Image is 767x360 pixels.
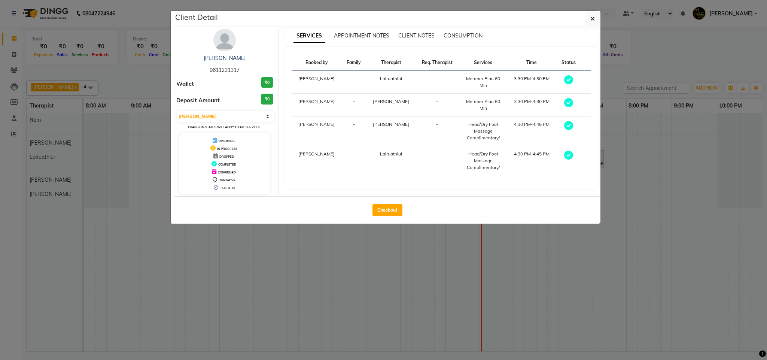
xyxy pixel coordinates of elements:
[210,67,240,73] span: 9611231317
[416,146,459,176] td: -
[204,55,246,61] a: [PERSON_NAME]
[416,71,459,94] td: -
[341,55,366,71] th: Family
[463,121,503,141] div: Head/Dry Foot Massage Complimentary/
[292,55,341,71] th: Booked by
[219,155,234,158] span: DROPPED
[341,117,366,146] td: -
[508,55,556,71] th: Time
[188,125,261,129] small: Change in status will apply to all services.
[176,80,194,88] span: Wallet
[416,94,459,117] td: -
[463,75,503,89] div: Member Plan 60 Min
[380,151,402,157] span: Lalruathlui
[366,55,416,71] th: Therapist
[444,32,483,39] span: CONSUMPTION
[508,117,556,146] td: 4:30 PM-4:45 PM
[176,96,220,105] span: Deposit Amount
[292,94,341,117] td: [PERSON_NAME]
[373,121,409,127] span: [PERSON_NAME]
[341,71,366,94] td: -
[219,139,235,143] span: UPCOMING
[261,77,273,88] h3: ₹0
[341,146,366,176] td: -
[293,29,325,43] span: SERVICES
[416,117,459,146] td: -
[373,99,409,104] span: [PERSON_NAME]
[261,94,273,105] h3: ₹0
[459,55,507,71] th: Services
[218,170,236,174] span: CONFIRMED
[292,71,341,94] td: [PERSON_NAME]
[508,71,556,94] td: 3:30 PM-4:30 PM
[556,55,581,71] th: Status
[398,32,435,39] span: CLIENT NOTES
[219,178,235,182] span: TENTATIVE
[341,94,366,117] td: -
[372,204,402,216] button: Checkout
[292,146,341,176] td: [PERSON_NAME]
[416,55,459,71] th: Req. Therapist
[334,32,389,39] span: APPOINTMENT NOTES
[380,76,402,81] span: Lalruathlui
[218,163,236,166] span: COMPLETED
[292,117,341,146] td: [PERSON_NAME]
[463,98,503,112] div: Member Plan 60 Min
[175,12,218,23] h5: Client Detail
[508,94,556,117] td: 3:30 PM-4:30 PM
[508,146,556,176] td: 4:30 PM-4:45 PM
[220,186,235,190] span: CHECK-IN
[213,29,236,51] img: avatar
[463,151,503,171] div: Head/Dry Foot Massage Complimentary/
[217,147,237,151] span: IN PROGRESS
